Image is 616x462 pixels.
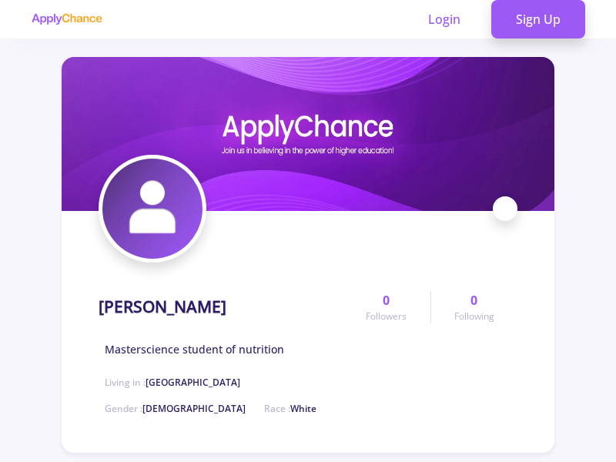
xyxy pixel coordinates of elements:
span: Race : [264,402,316,415]
span: Masterscience student of nutrition [105,341,284,357]
a: 0Followers [343,291,430,323]
img: applychance logo text only [31,13,102,25]
span: [DEMOGRAPHIC_DATA] [142,402,246,415]
img: Mary Yousefiavatar [102,159,203,259]
span: Living in : [105,376,240,389]
span: 0 [383,291,390,310]
span: Following [454,310,494,323]
span: [GEOGRAPHIC_DATA] [146,376,240,389]
span: 0 [470,291,477,310]
span: Followers [366,310,407,323]
span: Gender : [105,402,246,415]
span: White [290,402,316,415]
h1: [PERSON_NAME] [99,297,226,316]
a: 0Following [430,291,517,323]
img: Mary Youseficover image [62,57,554,211]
